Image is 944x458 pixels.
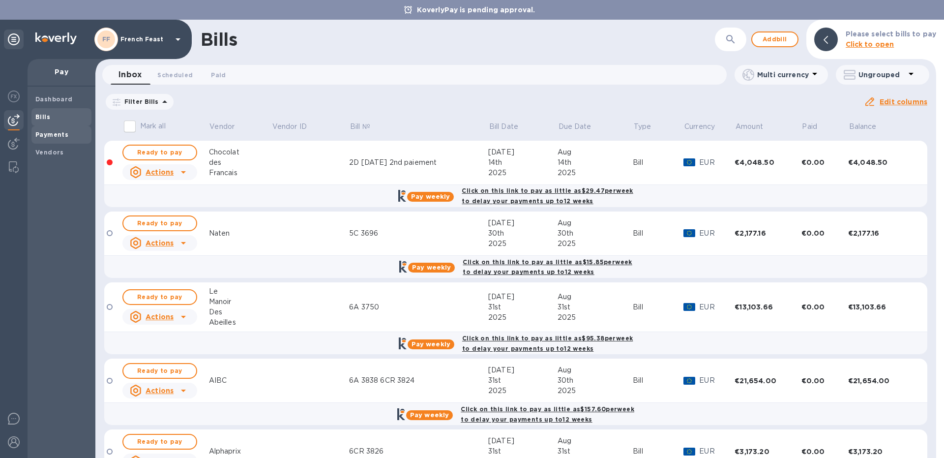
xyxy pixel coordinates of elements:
[488,312,558,323] div: 2025
[634,122,664,132] span: Type
[349,302,488,312] div: 6A 3750
[558,312,633,323] div: 2025
[209,446,271,457] div: Alphaprix
[349,228,488,239] div: 5C 3696
[8,91,20,102] img: Foreign exchange
[802,122,830,132] span: Paid
[489,122,518,132] p: Bill Date
[633,157,683,168] div: Bill
[410,411,449,419] b: Pay weekly
[751,31,798,47] button: Addbill
[131,147,188,158] span: Ready to pay
[801,157,848,167] div: €0.00
[120,97,159,106] p: Filter Bills
[209,307,271,317] div: Des
[846,30,936,38] b: Please select bills to pay
[140,121,166,131] p: Mark all
[122,363,197,379] button: Ready to pay
[559,122,591,132] p: Due Date
[209,375,271,386] div: AIBC
[488,147,558,157] div: [DATE]
[848,447,915,457] div: €3,173.20
[211,70,226,80] span: Paid
[849,122,889,132] span: Balance
[146,313,174,321] u: Actions
[849,122,877,132] p: Balance
[488,446,558,457] div: 31st
[848,302,915,312] div: €13,103.66
[684,122,715,132] p: Currency
[558,365,633,375] div: Aug
[846,40,894,48] b: Click to open
[736,122,776,132] span: Amount
[558,446,633,457] div: 31st
[558,168,633,178] div: 2025
[349,375,488,386] div: 6A 3838 6CR 3824
[488,292,558,302] div: [DATE]
[102,35,111,43] b: FF
[272,122,307,132] p: Vendor ID
[349,446,488,457] div: 6CR 3826
[462,335,633,352] b: Click on this link to pay as little as $95.38 per week to delay your payments up to 12 weeks
[488,375,558,386] div: 31st
[735,228,801,238] div: €2,177.16
[209,157,271,168] div: des
[735,157,801,167] div: €4,048.50
[412,264,451,271] b: Pay weekly
[122,434,197,450] button: Ready to pay
[488,436,558,446] div: [DATE]
[848,228,915,238] div: €2,177.16
[412,5,540,15] p: KoverlyPay is pending approval.
[848,376,915,386] div: €21,654.00
[559,122,604,132] span: Due Date
[209,122,247,132] span: Vendor
[558,218,633,228] div: Aug
[146,387,174,395] u: Actions
[209,168,271,178] div: Francais
[4,30,24,49] div: Unpin categories
[699,157,735,168] p: EUR
[760,33,790,45] span: Add bill
[488,386,558,396] div: 2025
[736,122,763,132] p: Amount
[209,147,271,157] div: Chocolat
[122,215,197,231] button: Ready to pay
[411,193,450,200] b: Pay weekly
[880,98,927,106] u: Edit columns
[35,32,77,44] img: Logo
[349,157,488,168] div: 2D [DATE] 2nd paiement
[488,302,558,312] div: 31st
[801,302,848,312] div: €0.00
[488,228,558,239] div: 30th
[558,228,633,239] div: 30th
[412,340,450,348] b: Pay weekly
[146,168,174,176] u: Actions
[633,302,683,312] div: Bill
[131,436,188,448] span: Ready to pay
[462,187,633,205] b: Click on this link to pay as little as $29.47 per week to delay your payments up to 12 weeks
[350,122,383,132] span: Bill №
[209,297,271,307] div: Manoir
[489,122,531,132] span: Bill Date
[209,286,271,297] div: Le
[35,95,73,103] b: Dashboard
[122,145,197,160] button: Ready to pay
[802,122,817,132] p: Paid
[35,131,68,138] b: Payments
[157,70,193,80] span: Scheduled
[558,386,633,396] div: 2025
[146,239,174,247] u: Actions
[558,436,633,446] div: Aug
[35,67,88,77] p: Pay
[122,289,197,305] button: Ready to pay
[209,228,271,239] div: Naten
[35,149,64,156] b: Vendors
[848,157,915,167] div: €4,048.50
[558,302,633,312] div: 31st
[858,70,905,80] p: Ungrouped
[558,375,633,386] div: 30th
[131,217,188,229] span: Ready to pay
[488,168,558,178] div: 2025
[272,122,320,132] span: Vendor ID
[558,157,633,168] div: 14th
